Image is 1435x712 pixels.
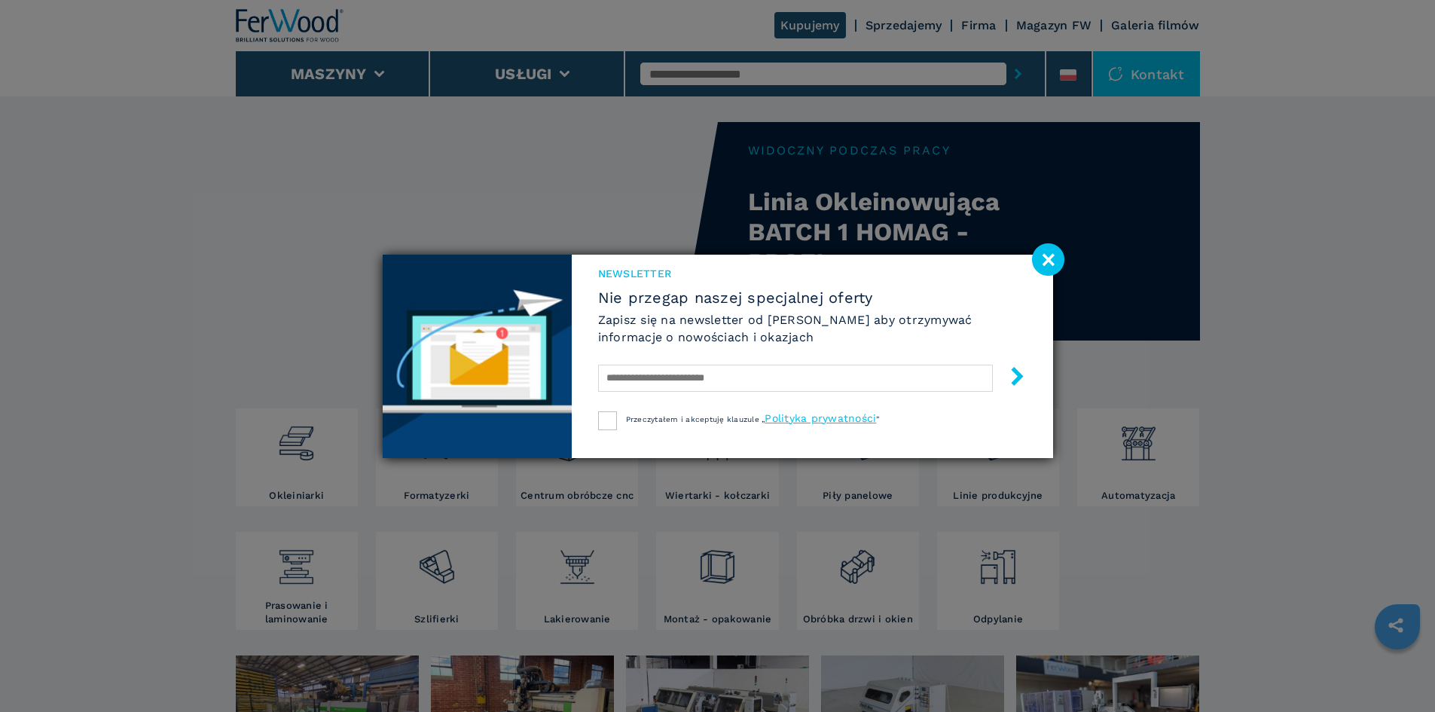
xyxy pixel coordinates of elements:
span: Newsletter [598,266,1027,281]
button: submit-button [993,361,1027,396]
span: Przeczytałem i akceptuję klauzule „ [626,415,765,423]
span: Nie przegap naszej specjalnej oferty [598,289,1027,307]
img: Newsletter image [383,255,572,458]
h6: Zapisz się na newsletter od [PERSON_NAME] aby otrzymywać informacje o nowościach i okazjach [598,311,1027,346]
a: Polityka prywatności [765,412,876,424]
span: ” [876,415,879,423]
